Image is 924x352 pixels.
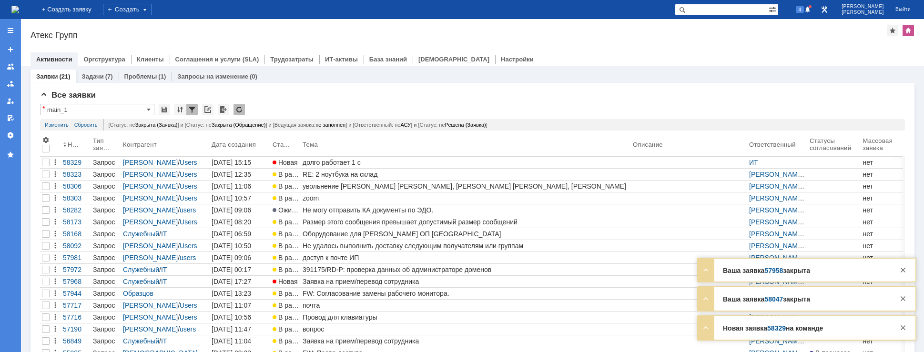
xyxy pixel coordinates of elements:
[863,159,901,166] div: нет
[212,218,251,226] div: [DATE] 08:20
[210,216,271,228] a: [DATE] 08:20
[74,119,98,131] a: Сбросить
[301,192,631,204] a: zoom
[180,302,197,309] a: Users
[273,194,306,202] span: В работе
[40,91,96,100] span: Все заявки
[271,169,301,180] a: В работе
[273,230,306,238] span: В работе
[303,230,629,238] div: Оборудование для [PERSON_NAME] ОП [GEOGRAPHIC_DATA]
[36,73,58,80] a: Заявки
[91,335,121,347] a: Запрос на обслуживание
[863,218,901,226] div: нет
[123,278,159,285] a: Служебный
[212,194,251,202] div: [DATE] 10:57
[93,206,119,214] div: Запрос на обслуживание
[369,56,407,63] a: База знаний
[63,254,89,261] div: 57981
[749,171,804,178] a: [PERSON_NAME]
[123,194,178,202] a: [PERSON_NAME]
[91,252,121,263] a: Запрос на обслуживание
[212,337,251,345] div: [DATE] 11:04
[210,169,271,180] a: [DATE] 12:35
[301,134,631,157] th: Тема
[63,313,89,321] div: 57716
[861,216,903,228] a: нет
[303,194,629,202] div: zoom
[63,218,89,226] div: 58173
[3,59,18,74] a: Заявки на командах
[863,171,901,178] div: нет
[273,325,306,333] span: В работе
[273,266,306,273] span: В работе
[303,266,629,273] div: 391175/RD-P: проверка данных об администраторе доменов
[61,192,91,204] a: 58303
[842,10,884,15] span: [PERSON_NAME]
[135,122,178,128] span: Закрыта (Заявка)
[93,313,119,321] div: Запрос на обслуживание
[3,42,18,57] a: Создать заявку
[61,312,91,323] a: 57716
[68,141,81,148] div: Номер
[93,194,119,202] div: Запрос на обслуживание
[105,73,113,80] div: (7)
[303,206,629,214] div: Не могу отправить КА документы по ЭДО.
[63,171,89,178] div: 58323
[3,76,18,91] a: Заявки в моей ответственности
[61,169,91,180] a: 58323
[123,302,178,309] a: [PERSON_NAME]
[273,182,306,190] span: В работе
[273,337,306,345] span: В работе
[210,252,271,263] a: [DATE] 09:06
[303,302,629,309] div: почта
[93,254,119,261] div: Запрос на обслуживание
[501,56,534,63] a: Настройки
[61,240,91,251] a: 58092
[159,104,170,115] div: Сохранить вид
[63,337,89,345] div: 56849
[210,240,271,251] a: [DATE] 10:50
[903,25,914,36] div: Изменить домашнюю страницу
[180,242,197,250] a: Users
[301,288,631,299] a: FW: Согласование замены рабочего монитора.
[842,4,884,10] span: [PERSON_NAME]
[301,300,631,311] a: почта
[180,313,197,321] a: Users
[123,159,208,166] div: /
[301,157,631,168] a: долго работает 1 с
[93,266,119,273] div: Запрос на обслуживание
[861,252,903,263] a: нет
[301,216,631,228] a: Размер этого сообщения превышает допустимый размер сообщений
[210,264,271,275] a: [DATE] 00:17
[161,266,167,273] a: IT
[123,313,178,321] a: [PERSON_NAME]
[93,159,119,166] div: Запрос на обслуживание
[301,276,631,287] a: Заявка на прием/перевод сотрудника
[271,300,301,311] a: В работе
[273,159,298,166] span: Новая
[177,73,248,80] a: Запросы на изменение
[61,181,91,192] a: 58306
[210,312,271,323] a: [DATE] 10:56
[250,73,257,80] div: (0)
[863,194,901,202] div: нет
[271,240,301,251] a: В работе
[45,119,69,131] a: Изменить
[271,323,301,335] a: В работе
[301,169,631,180] a: RE: 2 ноутбука на склад
[93,182,119,190] div: Запрос на обслуживание
[210,228,271,240] a: [DATE] 06:59
[764,267,783,274] a: 57958
[749,182,804,190] a: [PERSON_NAME]
[180,218,197,226] a: Users
[210,204,271,216] a: [DATE] 09:06
[36,56,72,63] a: Активности
[212,302,251,309] div: [DATE] 11:07
[271,134,301,157] th: Статус
[303,141,318,148] div: Тема
[121,134,210,157] th: Контрагент
[61,134,91,157] th: Номер
[63,230,89,238] div: 58168
[103,4,152,15] div: Создать
[202,104,213,115] div: Скопировать ссылку на список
